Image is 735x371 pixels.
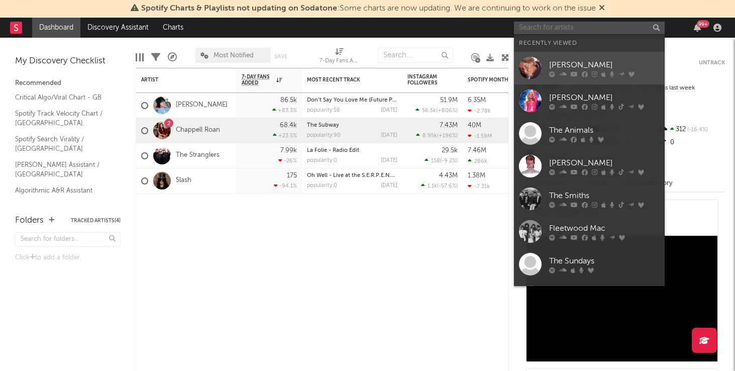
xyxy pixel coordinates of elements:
a: Critical Algo/Viral Chart - GB [15,92,111,103]
div: My Discovery Checklist [15,55,121,67]
div: Edit Columns [136,43,144,72]
div: Don’t Say You Love Me (Future Pop Remix) [307,98,397,103]
div: Fleetwood Mac [549,222,660,234]
div: [PERSON_NAME] [549,59,660,71]
span: 7-Day Fans Added [242,74,274,86]
div: +23.5 % [273,132,297,139]
div: La Folie - Radio Edit [307,148,397,153]
a: [PERSON_NAME] [176,101,228,110]
a: The Subway [307,123,339,128]
div: Click to add a folder. [15,252,121,264]
div: popularity: 0 [307,158,337,163]
div: 175 [287,172,297,179]
div: -2.78k [468,108,491,114]
button: 99+ [694,24,701,32]
div: 7-Day Fans Added (7-Day Fans Added) [320,55,360,67]
div: A&R Pipeline [168,43,177,72]
div: 1.38M [468,172,485,179]
a: Oh Well - Live at the S.E.R.P.E.N.T. Festival [307,173,417,178]
div: popularity: 58 [307,108,340,113]
span: Spotify Charts & Playlists not updating on Sodatone [141,5,337,13]
div: 99 + [697,20,709,28]
a: Algorithmic A&R Assistant ([GEOGRAPHIC_DATA]) [15,185,111,206]
input: Search for artists [514,22,665,34]
div: [DATE] [381,183,397,189]
span: 1.1k [428,183,437,189]
a: [PERSON_NAME] [514,52,665,84]
div: popularity: 0 [307,183,337,189]
a: The Stranglers [176,151,220,160]
div: popularity: 90 [307,133,341,138]
a: La Folie - Radio Edit [307,148,359,153]
div: 40M [468,122,481,129]
button: Tracked Artists(4) [71,218,121,223]
span: -16.4 % [686,127,708,133]
div: [DATE] [381,108,397,113]
div: +83.3 % [272,107,297,114]
a: [PERSON_NAME] [514,150,665,182]
div: -1.59M [468,133,492,139]
div: [DATE] [381,133,397,138]
a: Dashboard [32,18,80,38]
span: Dismiss [599,5,605,13]
div: Folders [15,215,44,227]
a: Slash [176,176,191,185]
a: Fleetwood Mac [514,215,665,248]
div: ( ) [415,107,458,114]
div: -94.1 % [274,182,297,189]
span: -9.2 % [442,158,456,164]
div: 68.4k [280,122,297,129]
div: 4.43M [439,172,458,179]
div: Recommended [15,77,121,89]
div: Artist [141,77,217,83]
div: -26 % [278,157,297,164]
a: Spotify Track Velocity Chart / [GEOGRAPHIC_DATA] [15,108,111,129]
a: Chappell Roan [176,126,220,135]
div: [PERSON_NAME] [549,157,660,169]
div: 0 [658,136,725,149]
div: [PERSON_NAME] [549,91,660,104]
span: -57.6 % [439,183,456,189]
a: Discovery Assistant [80,18,156,38]
div: 7.46M [468,147,486,154]
span: 56.5k [422,108,436,114]
div: 7.43M [440,122,458,129]
div: [DATE] [381,158,397,163]
span: : Some charts are now updating. We are continuing to work on the issue [141,5,596,13]
a: Charts [156,18,190,38]
span: Most Notified [214,52,254,59]
div: 29.5k [442,147,458,154]
span: +196 % [439,133,456,139]
div: 6.35M [468,97,486,104]
a: Don’t Say You Love Me (Future Pop Remix) [307,98,418,103]
button: Save [274,54,287,59]
div: Filters [151,43,160,72]
div: 7-Day Fans Added (7-Day Fans Added) [320,43,360,72]
a: The Smiths [514,182,665,215]
span: 8.95k [423,133,437,139]
div: Instagram Followers [407,74,443,86]
div: 312 [658,123,725,136]
input: Search... [378,48,453,63]
div: The Subway [307,123,397,128]
div: Recently Viewed [519,37,660,49]
div: The Smiths [549,190,660,202]
div: The Animals [549,124,660,136]
input: Search for folders... [15,232,121,247]
div: 51.9M [440,97,458,104]
div: ( ) [416,132,458,139]
span: +806 % [438,108,456,114]
div: ( ) [425,157,458,164]
div: ( ) [421,182,458,189]
a: [PERSON_NAME] [514,84,665,117]
div: 86.5k [280,97,297,104]
a: Spotify Search Virality / [GEOGRAPHIC_DATA] [15,134,111,154]
div: Spotify Monthly Listeners [468,77,543,83]
div: Oh Well - Live at the S.E.R.P.E.N.T. Festival [307,173,397,178]
div: Most Recent Track [307,77,382,83]
a: The Sundays [514,248,665,281]
div: 7.99k [280,147,297,154]
div: The Sundays [549,255,660,267]
div: -7.31k [468,183,490,190]
span: 158 [431,158,440,164]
